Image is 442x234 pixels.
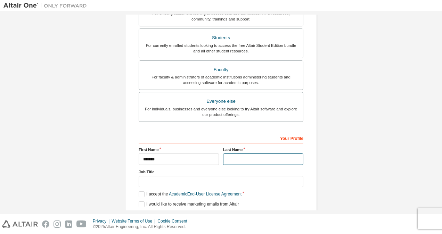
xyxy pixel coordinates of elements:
div: Privacy [93,218,112,224]
div: Everyone else [143,97,299,106]
img: facebook.svg [42,220,49,228]
label: I would like to receive marketing emails from Altair [139,201,239,207]
label: First Name [139,147,219,152]
img: Altair One [3,2,90,9]
img: instagram.svg [54,220,61,228]
a: Academic End-User License Agreement [169,192,242,197]
div: Faculty [143,65,299,75]
label: I accept the [139,191,242,197]
div: Students [143,33,299,43]
label: Job Title [139,169,303,175]
img: linkedin.svg [65,220,72,228]
div: Cookie Consent [157,218,191,224]
div: For faculty & administrators of academic institutions administering students and accessing softwa... [143,74,299,85]
div: For existing customers looking to access software downloads, HPC resources, community, trainings ... [143,11,299,22]
img: youtube.svg [76,220,87,228]
p: © 2025 Altair Engineering, Inc. All Rights Reserved. [93,224,191,230]
div: Website Terms of Use [112,218,157,224]
div: Your Profile [139,132,303,143]
div: For individuals, businesses and everyone else looking to try Altair software and explore our prod... [143,106,299,117]
div: For currently enrolled students looking to access the free Altair Student Edition bundle and all ... [143,43,299,54]
img: altair_logo.svg [2,220,38,228]
label: Last Name [223,147,303,152]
